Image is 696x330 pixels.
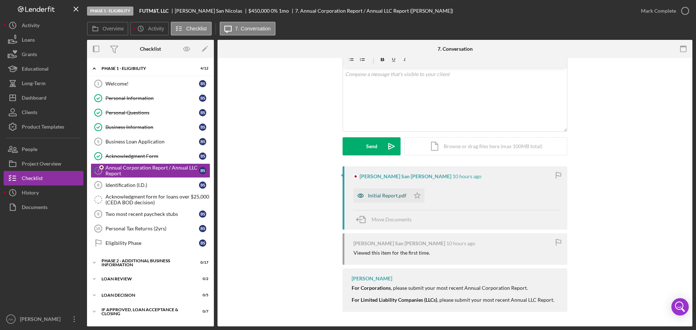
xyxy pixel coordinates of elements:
[91,163,210,178] a: 7Annual Corporation Report / Annual LLC ReportBS
[22,47,37,63] div: Grants
[105,211,199,217] div: Two most recent paycheck stubs
[130,22,169,35] button: Activity
[199,225,206,232] div: B S
[199,239,206,247] div: B S
[343,137,401,155] button: Send
[199,95,206,102] div: B S
[22,120,64,136] div: Product Templates
[352,285,554,291] div: , please submit your most recent Annual Corporation Report.
[4,142,83,156] button: People
[9,317,13,321] text: AA
[199,124,206,131] div: B S
[91,192,210,207] a: Acknowledgment form for loans over $25,000 (CEDA BOD decision)
[353,210,419,229] button: Move Documents
[139,8,169,14] b: FUTMåT, LLC
[103,26,124,32] label: Overview
[22,62,49,78] div: Educational
[353,241,445,246] div: [PERSON_NAME] San [PERSON_NAME]
[195,309,208,314] div: 0 / 7
[195,66,208,71] div: 4 / 12
[91,91,210,105] a: Personal InformationBS
[4,200,83,214] button: Documents
[140,46,161,52] div: Checklist
[87,7,133,16] div: Phase 1 - Eligibility
[199,181,206,189] div: B S
[97,139,99,144] tspan: 5
[641,4,676,18] div: Mark Complete
[171,22,212,35] button: Checklist
[4,62,83,76] a: Educational
[220,22,275,35] button: 7. Conversation
[105,153,199,159] div: Acknowledgment Form
[91,178,210,192] a: 8Identification (I.D.)BS
[91,207,210,221] a: 9Two most recent paycheck stubsBS
[366,137,377,155] div: Send
[4,171,83,185] button: Checklist
[4,33,83,47] button: Loans
[87,22,128,35] button: Overview
[22,105,37,121] div: Clients
[22,171,43,187] div: Checklist
[199,109,206,116] div: B S
[101,293,190,297] div: Loan Decision
[105,81,199,87] div: Welcome!
[105,165,199,176] div: Annual Corporation Report / Annual LLC Report
[248,8,270,14] span: $450,000
[101,259,190,267] div: Phase 2 - Additional Business Information
[148,26,164,32] label: Activity
[368,193,406,199] div: Initial Report.pdf
[195,293,208,297] div: 0 / 5
[4,105,83,120] button: Clients
[199,210,206,218] div: B S
[360,174,451,179] div: [PERSON_NAME] San [PERSON_NAME]
[101,66,190,71] div: PHASE 1 - Eligibility
[4,76,83,91] a: Long-Term
[634,4,692,18] button: Mark Complete
[199,167,206,174] div: B S
[199,80,206,87] div: B S
[22,91,46,107] div: Dashboard
[4,185,83,200] button: History
[279,8,289,14] div: 1 mo
[22,185,39,202] div: History
[446,241,475,246] time: 2025-10-15 12:33
[105,110,199,116] div: Personal Questions
[4,18,83,33] button: Activity
[295,8,453,14] div: 7. Annual Corporation Report / Annual LLC Report ([PERSON_NAME])
[91,105,210,120] a: Personal QuestionsBS
[186,26,207,32] label: Checklist
[105,124,199,130] div: Business Information
[452,174,481,179] time: 2025-10-15 12:45
[22,76,46,92] div: Long-Term
[91,236,210,250] a: Eligibility PhaseBS
[199,153,206,160] div: B S
[105,226,199,231] div: Personal Tax Returns (2yrs)
[22,200,47,216] div: Documents
[97,183,99,187] tspan: 8
[105,95,199,101] div: Personal Information
[4,156,83,171] button: Project Overview
[352,297,554,303] div: , please submit your most recent Annual LLC Report.
[352,285,391,291] strong: For Corporations
[22,33,35,49] div: Loans
[4,91,83,105] button: Dashboard
[91,134,210,149] a: 5Business Loan ApplicationBS
[352,276,392,281] div: [PERSON_NAME]
[22,142,37,158] div: People
[175,8,248,14] div: [PERSON_NAME] San Nicolas
[101,277,190,281] div: Loan review
[195,260,208,265] div: 0 / 17
[105,194,210,205] div: Acknowledgment form for loans over $25,000 (CEDA BOD decision)
[671,298,689,316] div: Open Intercom Messenger
[4,120,83,134] button: Product Templates
[96,226,100,231] tspan: 10
[105,139,199,145] div: Business Loan Application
